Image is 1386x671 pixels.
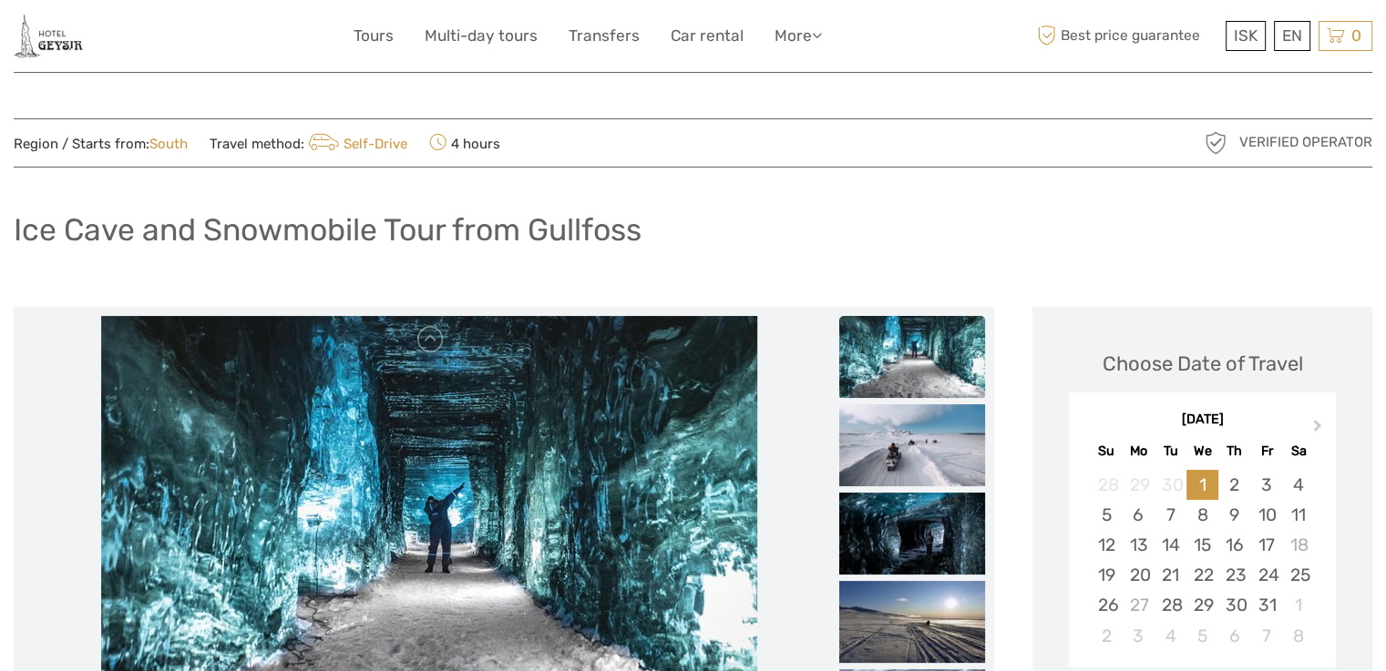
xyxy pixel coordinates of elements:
[1186,560,1218,590] div: Choose Wednesday, October 22nd, 2025
[425,23,538,49] a: Multi-day tours
[1090,500,1122,530] div: Choose Sunday, October 5th, 2025
[1218,439,1250,463] div: Th
[1283,560,1315,590] div: Choose Saturday, October 25th, 2025
[1032,21,1221,51] span: Best price guarantee
[1103,350,1303,378] div: Choose Date of Travel
[1155,530,1186,560] div: Choose Tuesday, October 14th, 2025
[1090,530,1122,560] div: Choose Sunday, October 12th, 2025
[1274,21,1310,51] div: EN
[210,130,407,156] span: Travel method:
[671,23,744,49] a: Car rental
[839,581,985,663] img: 53c36bdd2f264cdeab8a072268ee93ae_slider_thumbnail.jpg
[1218,621,1250,651] div: Choose Thursday, November 6th, 2025
[1305,415,1334,444] button: Next Month
[14,211,642,249] h1: Ice Cave and Snowmobile Tour from Gullfoss
[1218,530,1250,560] div: Choose Thursday, October 16th, 2025
[1283,530,1315,560] div: Not available Saturday, October 18th, 2025
[1090,470,1122,500] div: Not available Sunday, September 28th, 2025
[1250,500,1282,530] div: Choose Friday, October 10th, 2025
[1201,128,1230,158] img: verified_operator_grey_128.png
[839,493,985,574] img: bf87e1b1ed39477d9d7f15b567942548_slider_thumbnail.jpg
[1155,439,1186,463] div: Tu
[1218,470,1250,500] div: Choose Thursday, October 2nd, 2025
[1250,439,1282,463] div: Fr
[1283,590,1315,620] div: Choose Saturday, November 1st, 2025
[14,14,83,58] img: 2245-fc00950d-c906-46d7-b8c2-e740c3f96a38_logo_small.jpg
[1123,439,1155,463] div: Mo
[569,23,640,49] a: Transfers
[1218,500,1250,530] div: Choose Thursday, October 9th, 2025
[1123,470,1155,500] div: Not available Monday, September 29th, 2025
[1155,500,1186,530] div: Choose Tuesday, October 7th, 2025
[429,130,500,156] span: 4 hours
[354,23,394,49] a: Tours
[1069,411,1336,430] div: [DATE]
[775,23,822,49] a: More
[1250,590,1282,620] div: Choose Friday, October 31st, 2025
[1186,500,1218,530] div: Choose Wednesday, October 8th, 2025
[1250,530,1282,560] div: Choose Friday, October 17th, 2025
[1123,590,1155,620] div: Not available Monday, October 27th, 2025
[1218,590,1250,620] div: Choose Thursday, October 30th, 2025
[1186,439,1218,463] div: We
[1155,621,1186,651] div: Choose Tuesday, November 4th, 2025
[1186,621,1218,651] div: Choose Wednesday, November 5th, 2025
[1283,439,1315,463] div: Sa
[26,32,206,46] p: We're away right now. Please check back later!
[1250,621,1282,651] div: Choose Friday, November 7th, 2025
[1218,560,1250,590] div: Choose Thursday, October 23rd, 2025
[839,316,985,398] img: 3201a2b91a4c40f8ad358b0cdcce618f_slider_thumbnail.jpg
[839,404,985,486] img: 513f5a7f03c241658c33ef9152ec92bf_slider_thumbnail.jpg
[1123,621,1155,651] div: Choose Monday, November 3rd, 2025
[1123,500,1155,530] div: Choose Monday, October 6th, 2025
[149,136,188,152] a: South
[1186,590,1218,620] div: Choose Wednesday, October 29th, 2025
[304,136,407,152] a: Self-Drive
[1090,621,1122,651] div: Choose Sunday, November 2nd, 2025
[1186,470,1218,500] div: Choose Wednesday, October 1st, 2025
[1123,530,1155,560] div: Choose Monday, October 13th, 2025
[1283,470,1315,500] div: Choose Saturday, October 4th, 2025
[1090,560,1122,590] div: Choose Sunday, October 19th, 2025
[1250,470,1282,500] div: Choose Friday, October 3rd, 2025
[14,135,188,154] span: Region / Starts from:
[1283,621,1315,651] div: Choose Saturday, November 8th, 2025
[1123,560,1155,590] div: Choose Monday, October 20th, 2025
[1155,560,1186,590] div: Choose Tuesday, October 21st, 2025
[1090,439,1122,463] div: Su
[1283,500,1315,530] div: Choose Saturday, October 11th, 2025
[1239,133,1372,152] span: Verified Operator
[1155,470,1186,500] div: Not available Tuesday, September 30th, 2025
[1090,590,1122,620] div: Choose Sunday, October 26th, 2025
[1075,470,1330,651] div: month 2025-10
[1349,26,1364,45] span: 0
[210,28,231,50] button: Open LiveChat chat widget
[1250,560,1282,590] div: Choose Friday, October 24th, 2025
[1186,530,1218,560] div: Choose Wednesday, October 15th, 2025
[1155,590,1186,620] div: Choose Tuesday, October 28th, 2025
[1234,26,1258,45] span: ISK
